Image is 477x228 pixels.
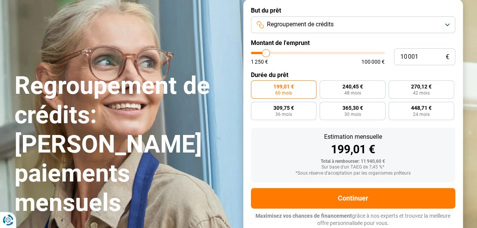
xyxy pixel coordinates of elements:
span: 1 250 € [251,59,268,64]
button: Continuer [251,188,455,209]
label: Durée du prêt [251,71,455,79]
span: 30 mois [344,112,361,117]
span: 309,75 € [273,105,294,111]
span: Regroupement de crédits [267,20,334,29]
span: Maximisez vos chances de financement [255,213,352,219]
span: 36 mois [275,112,292,117]
span: 24 mois [413,112,430,117]
span: 365,30 € [342,105,363,111]
label: But du prêt [251,7,455,14]
span: 42 mois [413,91,430,95]
div: Total à rembourser: 11 940,60 € [257,159,449,164]
span: 270,12 € [411,84,432,89]
h1: Regroupement de crédits: [PERSON_NAME] paiements mensuels [14,71,234,218]
div: Sur base d'un TAEG de 7,45 %* [257,165,449,170]
div: 199,01 € [257,144,449,155]
span: 48 mois [344,91,361,95]
p: grâce à nos experts et trouvez la meilleure offre personnalisée pour vous. [251,212,455,227]
span: 448,71 € [411,105,432,111]
span: € [446,54,449,60]
span: 100 000 € [361,59,385,64]
div: Estimation mensuelle [257,134,449,140]
span: 60 mois [275,91,292,95]
label: Montant de l'emprunt [251,39,455,47]
span: 199,01 € [273,84,294,89]
span: 240,45 € [342,84,363,89]
button: Regroupement de crédits [251,16,455,33]
div: *Sous réserve d'acceptation par les organismes prêteurs [257,171,449,176]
